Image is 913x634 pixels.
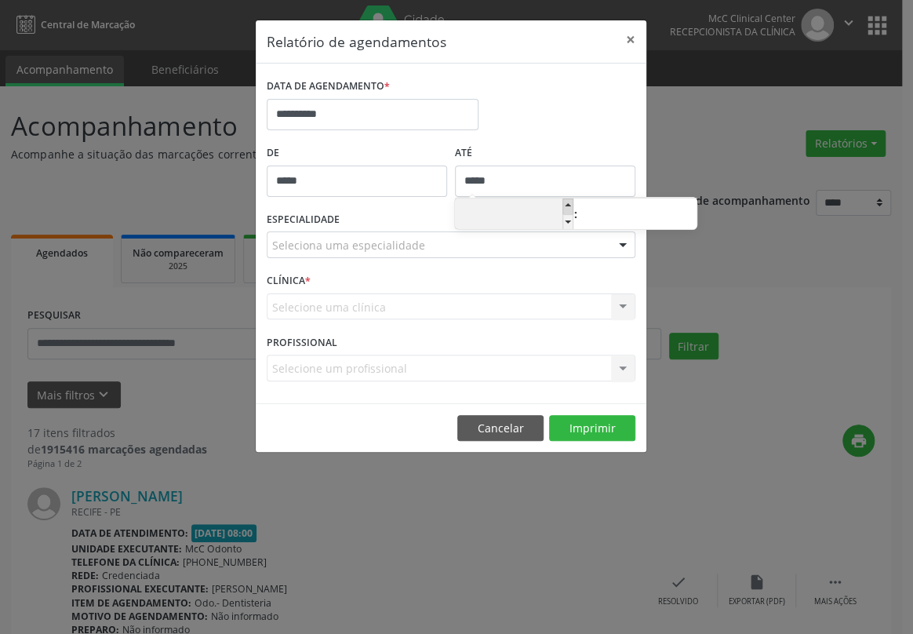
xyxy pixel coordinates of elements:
h5: Relatório de agendamentos [267,31,446,52]
button: Imprimir [549,415,635,442]
span: : [573,199,578,230]
label: De [267,141,447,166]
input: Hour [455,199,573,231]
label: CLÍNICA [267,269,311,293]
label: PROFISSIONAL [267,330,337,355]
button: Cancelar [457,415,544,442]
span: Seleciona uma especialidade [272,237,425,253]
input: Minute [578,199,697,231]
label: ESPECIALIDADE [267,208,340,232]
label: DATA DE AGENDAMENTO [267,75,390,99]
button: Close [615,20,646,59]
label: ATÉ [455,141,635,166]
